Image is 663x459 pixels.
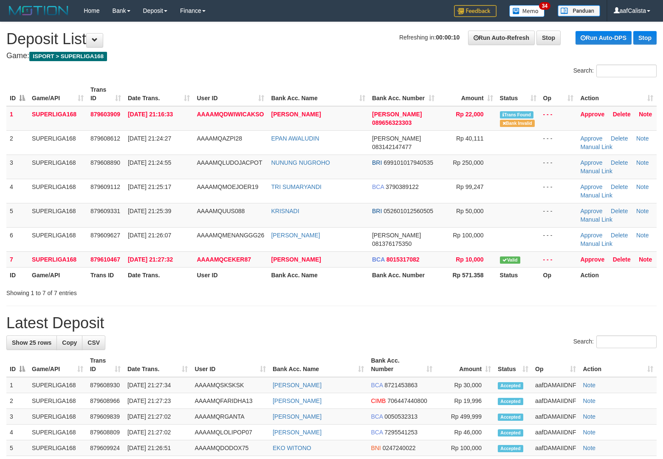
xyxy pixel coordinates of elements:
td: 2 [6,130,28,155]
td: AAAAMQSKSKSK [191,377,269,393]
a: Note [636,208,649,214]
span: [DATE] 21:24:27 [128,135,171,142]
a: Delete [611,208,628,214]
a: Approve [580,111,604,118]
td: 5 [6,203,28,227]
span: Rp 40,111 [456,135,484,142]
a: Manual Link [580,144,612,150]
span: Accepted [498,398,523,405]
th: Trans ID: activate to sort column ascending [87,82,124,106]
td: Rp 46,000 [436,425,494,440]
td: Rp 30,000 [436,377,494,393]
span: [DATE] 21:25:39 [128,208,171,214]
th: Game/API [28,267,87,283]
a: KRISNADI [271,208,299,214]
td: aafDAMAIIDNF [532,393,579,409]
a: Note [583,397,595,404]
a: [PERSON_NAME] [271,232,320,239]
span: BCA [372,256,385,263]
span: AAAAMQMENANGGG26 [197,232,264,239]
td: AAAAMQRGANTA [191,409,269,425]
td: Rp 100,000 [436,440,494,456]
h1: Deposit List [6,31,657,48]
th: Date Trans.: activate to sort column ascending [124,82,194,106]
a: Approve [580,256,604,263]
span: 879608612 [90,135,120,142]
td: Rp 19,996 [436,393,494,409]
span: 879609112 [90,183,120,190]
a: Delete [611,159,628,166]
td: SUPERLIGA168 [28,155,87,179]
span: Rp 50,000 [456,208,484,214]
td: SUPERLIGA168 [28,130,87,155]
span: [PERSON_NAME] [372,111,422,118]
label: Search: [573,335,657,348]
td: AAAAMQFARIDHA13 [191,393,269,409]
td: aafDAMAIIDNF [532,425,579,440]
td: [DATE] 21:27:23 [124,393,192,409]
img: Button%20Memo.svg [509,5,545,17]
a: Manual Link [580,240,612,247]
span: 879609331 [90,208,120,214]
th: Rp 571.358 [438,267,497,283]
th: Date Trans. [124,267,194,283]
th: Action: activate to sort column ascending [579,353,657,377]
a: [PERSON_NAME] [273,413,322,420]
a: EPAN AWALUDIN [271,135,319,142]
a: Stop [633,31,657,45]
th: Status: activate to sort column ascending [494,353,532,377]
span: ISPORT > SUPERLIGA168 [29,52,107,61]
span: BCA [371,429,383,436]
td: 879609924 [87,440,124,456]
span: 879609627 [90,232,120,239]
td: SUPERLIGA168 [28,425,87,440]
td: aafDAMAIIDNF [532,409,579,425]
span: [DATE] 21:26:07 [128,232,171,239]
td: SUPERLIGA168 [28,251,87,267]
th: Bank Acc. Number: activate to sort column ascending [367,353,436,377]
th: Status [497,267,540,283]
a: Run Auto-DPS [576,31,632,45]
input: Search: [596,335,657,348]
td: SUPERLIGA168 [28,377,87,393]
span: 34 [539,2,550,10]
th: Trans ID: activate to sort column ascending [87,353,124,377]
a: Approve [580,183,602,190]
td: AAAAMQLOLIPOP07 [191,425,269,440]
td: [DATE] 21:27:02 [124,409,192,425]
td: SUPERLIGA168 [28,203,87,227]
th: Bank Acc. Name: activate to sort column ascending [269,353,367,377]
span: Accepted [498,429,523,436]
a: Approve [580,208,602,214]
a: Delete [613,256,631,263]
span: Copy 083142147477 to clipboard [372,144,412,150]
a: Manual Link [580,192,612,199]
span: AAAAMQLUDOJACPOT [197,159,262,166]
td: Rp 499,999 [436,409,494,425]
th: User ID [193,267,268,283]
span: Copy 081376175350 to clipboard [372,240,412,247]
td: 879608809 [87,425,124,440]
th: Date Trans.: activate to sort column ascending [124,353,192,377]
a: Note [639,111,652,118]
a: Note [639,256,652,263]
h4: Game: [6,52,657,60]
span: Similar transaction found [500,111,534,118]
td: 5 [6,440,28,456]
th: Op: activate to sort column ascending [540,82,577,106]
a: Note [636,232,649,239]
td: 7 [6,251,28,267]
td: SUPERLIGA168 [28,409,87,425]
span: Rp 100,000 [453,232,483,239]
td: 879609839 [87,409,124,425]
th: Bank Acc. Name [268,267,369,283]
a: Manual Link [580,216,612,223]
td: - - - [540,130,577,155]
span: [PERSON_NAME] [372,232,421,239]
span: Copy 3790389122 to clipboard [386,183,419,190]
span: Copy 0050532313 to clipboard [384,413,418,420]
span: BNI [371,445,381,451]
span: Rp 250,000 [453,159,483,166]
td: 4 [6,425,28,440]
a: CSV [82,335,105,350]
